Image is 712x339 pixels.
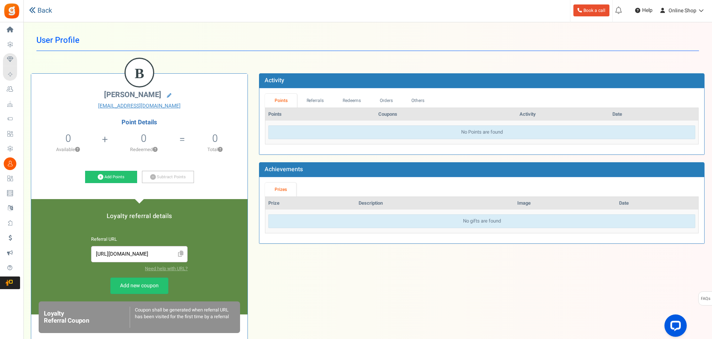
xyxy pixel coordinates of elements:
div: Coupon shall be generated when referral URL has been visited for the first time by a referral [130,307,235,328]
span: Click to Copy [175,248,187,261]
a: Need help with URL? [145,265,188,272]
a: Add new coupon [110,278,168,294]
th: Date [616,197,698,210]
a: Add Points [85,171,137,183]
span: FAQs [700,292,711,306]
a: Others [402,94,434,108]
button: ? [153,147,158,152]
th: Points [265,108,375,121]
span: 0 [65,131,71,146]
a: Help [632,4,656,16]
p: Redeemed [109,146,178,153]
a: Orders [370,94,402,108]
th: Image [514,197,616,210]
a: [EMAIL_ADDRESS][DOMAIN_NAME] [37,102,242,110]
p: Available [35,146,101,153]
th: Activity [517,108,609,121]
span: [PERSON_NAME] [104,89,161,100]
div: No Points are found [268,125,695,139]
th: Description [356,197,514,210]
span: Help [640,7,653,14]
h5: 0 [212,133,218,144]
b: Achievements [265,165,303,174]
a: Book a call [573,4,609,16]
th: Date [609,108,698,121]
th: Prize [265,197,355,210]
a: Referrals [297,94,333,108]
span: Online Shop [669,7,696,15]
h1: User Profile [36,30,699,51]
div: No gifts are found [268,214,695,228]
th: Coupons [375,108,517,121]
h4: Point Details [31,119,247,126]
b: Activity [265,76,284,85]
p: Total [186,146,244,153]
a: Points [265,94,297,108]
a: Prizes [265,183,296,196]
h5: 0 [141,133,146,144]
h6: Referral URL [91,237,188,242]
img: Gratisfaction [3,3,20,19]
button: ? [75,147,80,152]
figcaption: B [126,59,153,88]
button: ? [218,147,223,152]
a: Redeems [333,94,370,108]
h6: Loyalty Referral Coupon [44,310,130,324]
a: Subtract Points [142,171,194,183]
h5: Loyalty referral details [39,213,240,220]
